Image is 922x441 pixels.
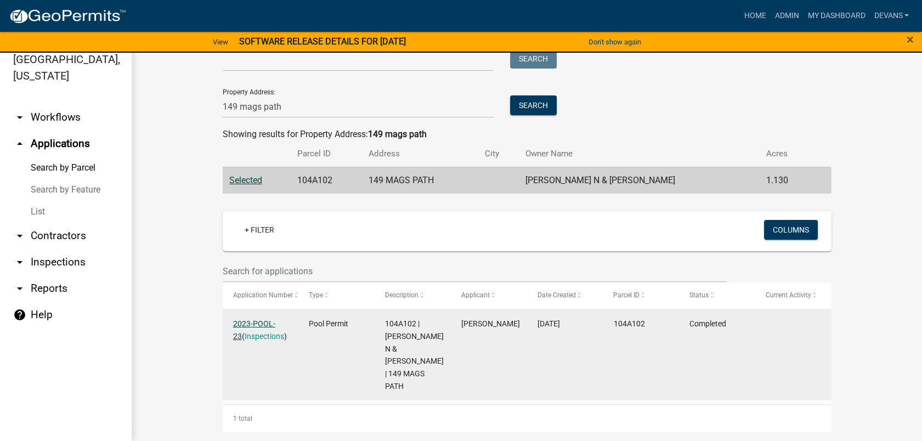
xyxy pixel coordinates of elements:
span: × [907,32,914,47]
th: Acres [760,141,812,167]
datatable-header-cell: Current Activity [755,282,832,309]
td: 104A102 [291,167,362,194]
strong: SOFTWARE RELEASE DETAILS FOR [DATE] [239,36,406,47]
datatable-header-cell: Status [679,282,755,309]
button: Close [907,33,914,46]
a: 2023-POOL-23 [233,319,275,341]
span: Brian Caldwell [461,319,520,328]
button: Columns [764,220,818,240]
th: Parcel ID [291,141,362,167]
datatable-header-cell: Description [375,282,451,309]
i: arrow_drop_down [13,111,26,124]
div: Showing results for Property Address: [223,128,832,141]
a: My Dashboard [803,5,869,26]
datatable-header-cell: Parcel ID [603,282,679,309]
a: devans [869,5,913,26]
i: arrow_drop_down [13,229,26,242]
i: arrow_drop_up [13,137,26,150]
td: [PERSON_NAME] N & [PERSON_NAME] [519,167,760,194]
span: Applicant [461,291,490,299]
i: arrow_drop_down [13,282,26,295]
datatable-header-cell: Applicant [451,282,527,309]
span: Current Activity [766,291,811,299]
div: ( ) [233,318,288,343]
span: Completed [689,319,726,328]
span: Status [689,291,709,299]
span: Parcel ID [613,291,640,299]
i: arrow_drop_down [13,256,26,269]
datatable-header-cell: Application Number [223,282,299,309]
td: 1.130 [760,167,812,194]
datatable-header-cell: Date Created [527,282,603,309]
a: Admin [770,5,803,26]
span: Pool Permit [309,319,348,328]
th: Owner Name [519,141,760,167]
button: Don't show again [584,33,646,51]
a: Selected [229,175,262,185]
th: Address [362,141,478,167]
a: Inspections [245,332,284,341]
a: + Filter [236,220,283,240]
span: Application Number [233,291,293,299]
i: help [13,308,26,321]
td: 149 MAGS PATH [362,167,478,194]
span: Type [309,291,323,299]
a: View [208,33,233,51]
a: Home [739,5,770,26]
span: Date Created [538,291,576,299]
button: Search [510,49,557,69]
div: 1 total [223,405,832,432]
span: 05/26/2023 [538,319,560,328]
span: 104A102 [613,319,644,328]
span: 104A102 | SPRAYBERRY JOSHUA N & LAUREN K | 149 MAGS PATH [385,319,444,391]
button: Search [510,95,557,115]
span: Description [385,291,418,299]
input: Search for applications [223,260,727,282]
th: City [478,141,519,167]
strong: 149 mags path [368,129,427,139]
datatable-header-cell: Type [298,282,375,309]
